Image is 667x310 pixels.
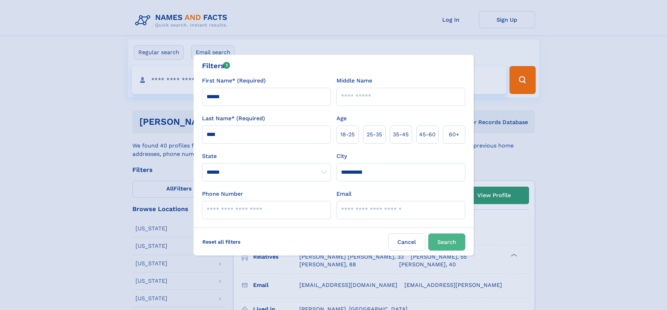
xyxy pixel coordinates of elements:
[428,233,465,251] button: Search
[202,152,331,160] label: State
[336,77,372,85] label: Middle Name
[340,130,355,139] span: 18‑25
[202,60,230,71] div: Filters
[336,114,347,123] label: Age
[202,190,243,198] label: Phone Number
[393,130,409,139] span: 35‑45
[449,130,459,139] span: 60+
[419,130,436,139] span: 45‑60
[198,233,245,250] label: Reset all filters
[367,130,382,139] span: 25‑35
[336,190,352,198] label: Email
[202,114,265,123] label: Last Name* (Required)
[202,77,266,85] label: First Name* (Required)
[388,233,425,251] label: Cancel
[336,152,347,160] label: City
